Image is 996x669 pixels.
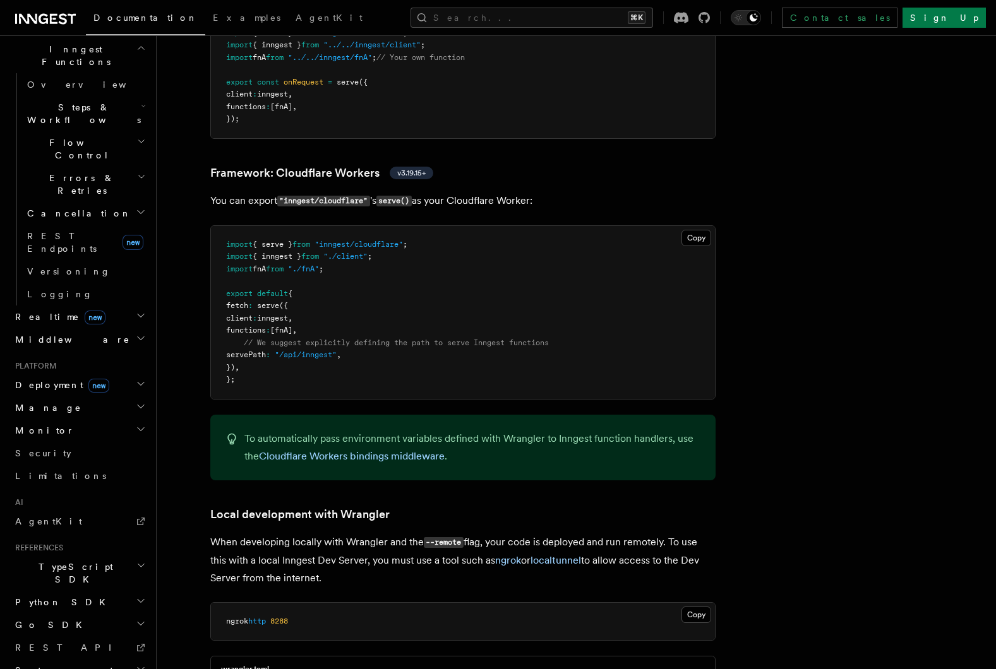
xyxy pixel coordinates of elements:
[10,374,148,396] button: Deploymentnew
[10,442,148,465] a: Security
[226,314,253,323] span: client
[226,90,253,98] span: client
[257,301,279,310] span: serve
[292,326,297,334] span: ,
[22,225,148,260] a: REST Endpointsnew
[10,555,148,591] button: TypeScript SDK
[15,471,106,481] span: Limitations
[210,164,433,182] a: Framework: Cloudflare Workersv3.19.15+
[22,101,141,126] span: Steps & Workflows
[205,4,288,34] a: Examples
[226,375,235,384] span: };
[10,591,148,613] button: Python SDK
[681,607,711,623] button: Copy
[22,136,137,162] span: Flow Control
[301,40,319,49] span: from
[257,90,288,98] span: inngest
[681,230,711,246] button: Copy
[359,78,368,86] span: ({
[337,78,359,86] span: serve
[253,28,292,37] span: { serve }
[93,13,198,23] span: Documentation
[284,78,323,86] span: onRequest
[403,28,407,37] span: ;
[22,131,148,167] button: Flow Control
[226,252,253,261] span: import
[903,8,986,28] a: Sign Up
[10,613,148,636] button: Go SDK
[226,264,253,273] span: import
[270,617,288,625] span: 8288
[22,73,148,96] a: Overview
[226,114,239,123] span: });
[253,53,266,62] span: fnA
[235,363,239,372] span: ,
[270,102,292,111] span: [fnA]
[782,8,897,28] a: Contact sales
[266,53,284,62] span: from
[10,73,148,305] div: Inngest Functions
[10,328,148,351] button: Middleware
[421,40,425,49] span: ;
[226,28,253,37] span: import
[15,516,82,526] span: AgentKit
[22,172,137,197] span: Errors & Retries
[301,252,319,261] span: from
[372,53,376,62] span: ;
[226,363,235,372] span: })
[495,554,521,566] a: ngrok
[226,40,253,49] span: import
[10,38,148,73] button: Inngest Functions
[10,636,148,659] a: REST API
[22,283,148,305] a: Logging
[376,196,412,206] code: serve()
[226,53,253,62] span: import
[10,465,148,487] a: Limitations
[257,314,288,323] span: inngest
[253,40,301,49] span: { inngest }
[226,102,266,111] span: functions
[210,506,390,523] a: Local development with Wrangler
[266,350,270,359] span: :
[277,196,370,206] code: "inngest/cloudflare"
[376,53,465,62] span: // Your own function
[279,301,288,310] span: ({
[10,379,109,391] span: Deployment
[315,240,403,249] span: "inngest/cloudflare"
[292,28,310,37] span: from
[22,167,148,202] button: Errors & Retries
[15,642,123,653] span: REST API
[253,90,257,98] span: :
[296,13,363,23] span: AgentKit
[10,619,90,631] span: Go SDK
[288,4,370,34] a: AgentKit
[226,350,266,359] span: servePath
[424,537,464,548] code: --remote
[22,202,148,225] button: Cancellation
[10,396,148,419] button: Manage
[275,350,337,359] span: "/api/inngest"
[226,78,253,86] span: export
[397,168,426,178] span: v3.19.15+
[259,450,445,462] a: Cloudflare Workers bindings middleware
[244,430,700,465] p: To automatically pass environment variables defined with Wrangler to Inngest function handlers, u...
[10,333,130,346] span: Middleware
[337,350,341,359] span: ,
[253,314,257,323] span: :
[27,266,111,276] span: Versioning
[266,264,284,273] span: from
[288,53,372,62] span: "../../inngest/fnA"
[319,264,323,273] span: ;
[368,252,372,261] span: ;
[226,617,248,625] span: ngrok
[85,311,105,324] span: new
[403,240,407,249] span: ;
[292,102,297,111] span: ,
[10,497,23,507] span: AI
[257,78,279,86] span: const
[10,419,148,442] button: Monitor
[328,78,332,86] span: =
[248,617,266,625] span: http
[210,533,716,587] p: When developing locally with Wrangler and the flag, your code is deployed and run remotely. To us...
[731,10,761,25] button: Toggle dark mode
